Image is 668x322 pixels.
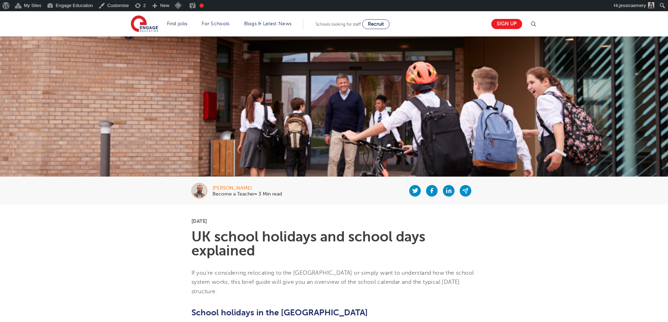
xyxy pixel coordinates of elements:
span: Recruit [368,21,384,27]
div: Focus keyphrase not set [200,4,204,8]
a: Blogs & Latest News [244,21,292,26]
a: For Schools [202,21,229,26]
span: jessicaemery [619,3,646,8]
p: [DATE] [191,219,477,224]
b: School holidays in the [GEOGRAPHIC_DATA] [191,308,368,317]
a: Recruit [362,19,390,29]
a: Sign up [491,19,522,29]
div: [PERSON_NAME] [212,186,282,191]
img: Engage Education [131,15,158,33]
a: Find jobs [167,21,188,26]
h1: UK school holidays and school days explained [191,230,477,258]
span: Schools looking for staff [316,22,361,27]
p: Become a Teacher• 3 Min read [212,192,282,197]
span: If you’re considering relocating to the [GEOGRAPHIC_DATA] or simply want to understand how the sc... [191,270,474,295]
